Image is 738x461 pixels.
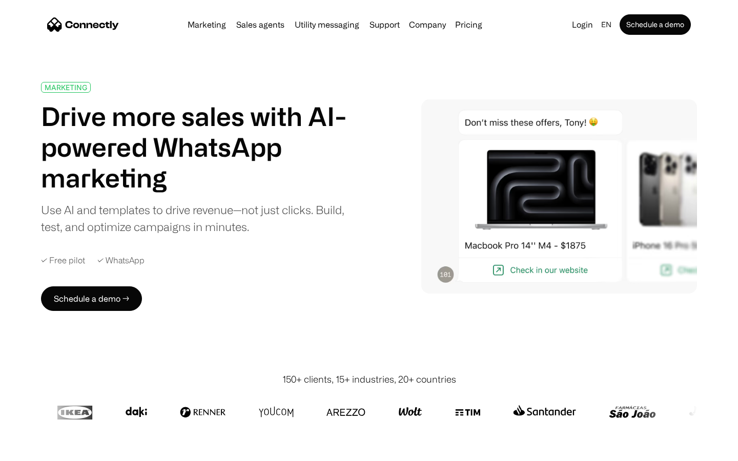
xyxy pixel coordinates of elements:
[282,372,456,386] div: 150+ clients, 15+ industries, 20+ countries
[620,14,691,35] a: Schedule a demo
[45,83,87,91] div: MARKETING
[409,17,446,32] div: Company
[451,20,486,29] a: Pricing
[601,17,611,32] div: en
[10,442,61,457] aside: Language selected: English
[97,256,145,265] div: ✓ WhatsApp
[183,20,230,29] a: Marketing
[41,286,142,311] a: Schedule a demo →
[20,443,61,457] ul: Language list
[232,20,289,29] a: Sales agents
[365,20,404,29] a: Support
[41,101,358,193] h1: Drive more sales with AI-powered WhatsApp marketing
[41,201,358,235] div: Use AI and templates to drive revenue—not just clicks. Build, test, and optimize campaigns in min...
[291,20,363,29] a: Utility messaging
[568,17,597,32] a: Login
[41,256,85,265] div: ✓ Free pilot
